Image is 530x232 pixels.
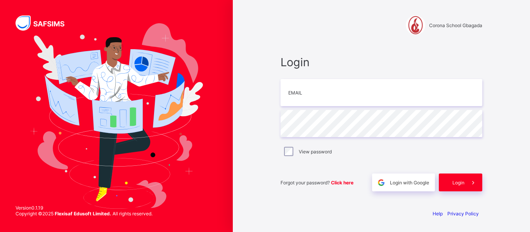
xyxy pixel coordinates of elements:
[16,15,74,31] img: SAFSIMS Logo
[433,211,443,217] a: Help
[377,178,386,187] img: google.396cfc9801f0270233282035f929180a.svg
[30,23,203,209] img: Hero Image
[390,180,429,186] span: Login with Google
[281,180,353,186] span: Forgot your password?
[331,180,353,186] a: Click here
[281,55,482,69] span: Login
[299,149,332,155] label: View password
[55,211,111,217] strong: Flexisaf Edusoft Limited.
[16,211,152,217] span: Copyright © 2025 All rights reserved.
[452,180,464,186] span: Login
[16,205,152,211] span: Version 0.1.19
[429,22,482,28] span: Corona School Gbagada
[447,211,479,217] a: Privacy Policy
